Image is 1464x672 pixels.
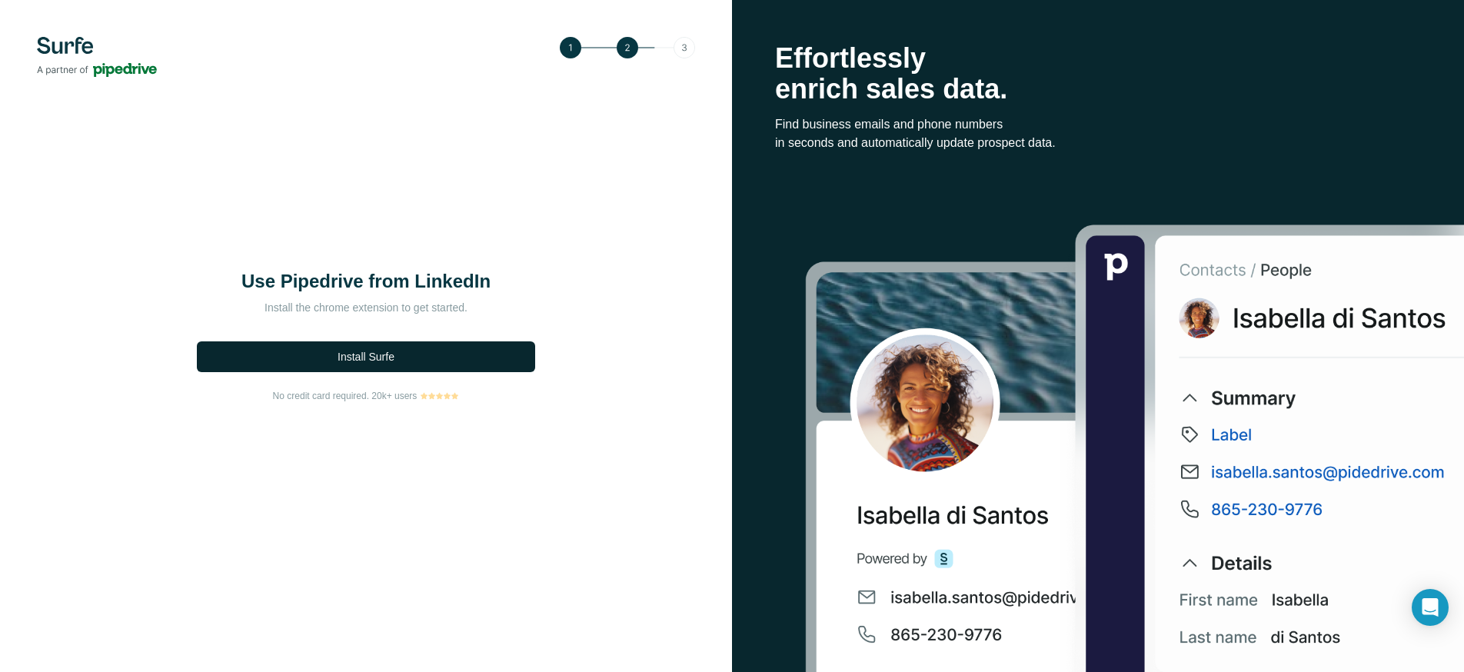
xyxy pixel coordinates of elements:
p: Find business emails and phone numbers [775,115,1421,134]
div: Open Intercom Messenger [1412,589,1449,626]
p: Effortlessly [775,43,1421,74]
p: in seconds and automatically update prospect data. [775,134,1421,152]
button: Install Surfe [197,341,535,372]
p: enrich sales data. [775,74,1421,105]
span: No credit card required. 20k+ users [273,389,418,403]
img: Surfe Stock Photo - Selling good vibes [805,222,1464,672]
h1: Use Pipedrive from LinkedIn [212,269,520,294]
p: Install the chrome extension to get started. [212,300,520,315]
img: Step 2 [560,37,695,58]
img: Surfe's logo [37,37,157,77]
span: Install Surfe [338,349,394,364]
